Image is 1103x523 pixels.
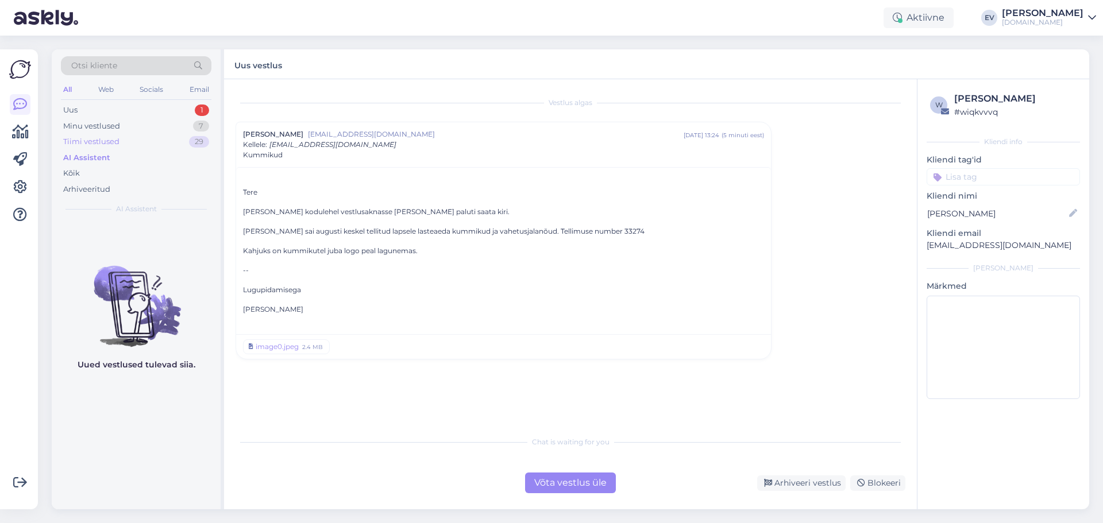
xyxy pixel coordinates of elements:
[243,304,764,315] p: [PERSON_NAME]
[243,150,283,160] span: Kummikud
[63,104,78,116] div: Uus
[927,263,1080,273] div: [PERSON_NAME]
[308,129,684,140] span: [EMAIL_ADDRESS][DOMAIN_NAME]
[1002,9,1083,18] div: [PERSON_NAME]
[63,121,120,132] div: Minu vestlused
[927,207,1067,220] input: Lisa nimi
[301,342,324,352] div: 2.4 MB
[63,184,110,195] div: Arhiveeritud
[927,239,1080,251] p: [EMAIL_ADDRESS][DOMAIN_NAME]
[243,285,764,295] p: Lugupidamisega
[63,152,110,164] div: AI Assistent
[9,59,31,80] img: Askly Logo
[234,56,282,72] label: Uus vestlus
[61,82,74,97] div: All
[256,342,299,352] div: image0.jpeg
[243,129,303,140] span: [PERSON_NAME]
[927,154,1080,166] p: Kliendi tag'id
[269,140,396,149] span: [EMAIL_ADDRESS][DOMAIN_NAME]
[236,437,905,447] div: Chat is waiting for you
[243,226,764,237] p: [PERSON_NAME] sai augusti keskel tellitud lapsele lasteaeda kummikud ja vahetusjalanõud. Tellimus...
[884,7,954,28] div: Aktiivne
[189,136,209,148] div: 29
[71,60,117,72] span: Otsi kliente
[927,190,1080,202] p: Kliendi nimi
[1002,9,1096,27] a: [PERSON_NAME][DOMAIN_NAME]
[63,168,80,179] div: Kõik
[63,136,119,148] div: Tiimi vestlused
[981,10,997,26] div: EV
[243,207,764,217] p: [PERSON_NAME] kodulehel vestlusaknasse [PERSON_NAME] paluti saata kiri.
[927,137,1080,147] div: Kliendi info
[954,92,1077,106] div: [PERSON_NAME]
[927,280,1080,292] p: Märkmed
[525,472,616,493] div: Võta vestlus üle
[722,131,764,140] div: ( 5 minuti eest )
[243,140,267,149] span: Kellele :
[850,475,905,491] div: Blokeeri
[243,265,764,276] p: --
[116,204,157,214] span: AI Assistent
[78,359,195,371] p: Uued vestlused tulevad siia.
[757,475,846,491] div: Arhiveeri vestlus
[137,82,165,97] div: Socials
[193,121,209,132] div: 7
[195,104,209,116] div: 1
[243,246,764,256] p: Kahjuks on kummikutel juba logo peal lagunemas.
[1002,18,1083,27] div: [DOMAIN_NAME]
[927,227,1080,239] p: Kliendi email
[935,100,943,109] span: w
[96,82,116,97] div: Web
[684,131,719,140] div: [DATE] 13:24
[52,245,221,348] img: No chats
[236,98,905,108] div: Vestlus algas
[927,168,1080,185] input: Lisa tag
[954,106,1077,118] div: # wiqkvvvq
[187,82,211,97] div: Email
[243,187,764,197] p: Tere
